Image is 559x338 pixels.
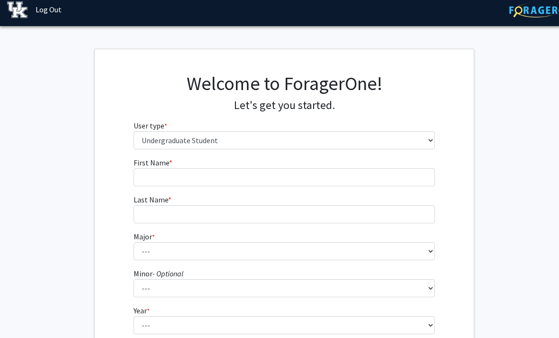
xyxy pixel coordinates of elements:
[153,269,183,278] i: - Optional
[134,72,435,95] h1: Welcome to ForagerOne!
[134,99,435,112] h4: Let's get you started.
[7,1,27,18] img: University of Kentucky Logo
[134,158,169,167] span: First Name
[7,295,40,331] iframe: Chat
[134,120,167,131] label: User type
[134,268,183,279] label: Minor
[134,195,168,204] span: Last Name
[134,231,155,242] label: Major
[134,305,150,316] label: Year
